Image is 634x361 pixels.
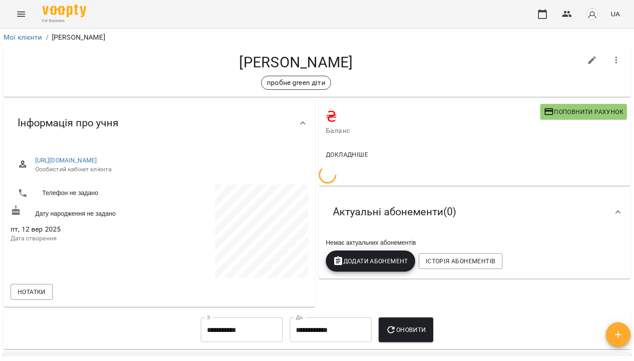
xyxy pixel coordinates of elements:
[611,9,620,18] span: UA
[379,317,433,342] button: Оновити
[326,250,415,272] button: Додати Абонемент
[4,32,630,43] nav: breadcrumb
[333,256,408,266] span: Додати Абонемент
[11,4,32,25] button: Menu
[42,4,86,17] img: Voopty Logo
[607,6,623,22] button: UA
[52,32,105,43] p: [PERSON_NAME]
[324,236,625,249] div: Немає актуальних абонементів
[11,234,158,243] p: Дата створення
[11,224,158,235] span: пт, 12 вер 2025
[11,284,53,300] button: Нотатки
[35,165,301,174] span: Особистий кабінет клієнта
[4,100,315,146] div: Інформація про учня
[419,253,502,269] button: Історія абонементів
[4,33,42,41] a: Мої клієнти
[11,53,582,71] h4: [PERSON_NAME]
[18,116,118,130] span: Інформація про учня
[11,184,158,202] li: Телефон не задано
[46,32,48,43] li: /
[386,324,426,335] span: Оновити
[326,149,368,160] span: Докладніше
[35,157,97,164] a: [URL][DOMAIN_NAME]
[333,205,456,219] span: Актуальні абонементи ( 0 )
[326,125,540,136] span: Баланс
[18,287,46,297] span: Нотатки
[544,107,623,117] span: Поповнити рахунок
[540,104,627,120] button: Поповнити рахунок
[426,256,495,266] span: Історія абонементів
[319,189,630,235] div: Актуальні абонементи(0)
[326,107,540,125] h4: ₴
[322,147,372,162] button: Докладніше
[261,76,331,90] div: пробне green діти
[9,203,159,220] div: Дату народження не задано
[586,8,598,20] img: avatar_s.png
[267,77,325,88] p: пробне green діти
[42,18,86,24] span: For Business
